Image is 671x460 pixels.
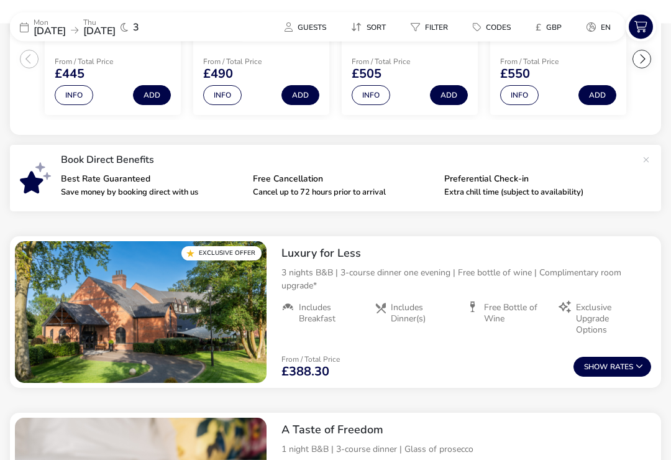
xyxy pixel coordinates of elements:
[484,303,549,325] span: Free Bottle of Wine
[275,18,341,36] naf-pibe-menu-bar-item: Guests
[61,175,243,184] p: Best Rate Guaranteed
[133,86,171,106] button: Add
[281,86,319,106] button: Add
[401,18,463,36] naf-pibe-menu-bar-item: Filter
[34,24,66,38] span: [DATE]
[61,155,636,165] p: Book Direct Benefits
[577,18,621,36] button: en
[576,303,641,337] span: Exclusive Upgrade Options
[281,356,340,364] p: From / Total Price
[281,443,651,456] p: 1 night B&B | 3-course dinner | Glass of prosecco
[391,303,457,325] span: Includes Dinner(s)
[578,86,616,106] button: Add
[601,22,611,32] span: en
[181,247,262,261] div: Exclusive Offer
[55,68,84,81] span: £445
[272,237,661,346] div: Luxury for Less3 nights B&B | 3-course dinner one evening | Free bottle of wine | Complimentary r...
[15,242,267,384] swiper-slide: 1 / 1
[281,267,651,293] p: 3 nights B&B | 3-course dinner one evening | Free bottle of wine | Complimentary room upgrade*
[10,12,196,42] div: Mon[DATE]Thu[DATE]3
[281,247,651,261] h2: Luxury for Less
[352,86,390,106] button: Info
[281,423,651,438] h2: A Taste of Freedom
[275,18,336,36] button: Guests
[341,18,396,36] button: Sort
[573,357,651,377] button: ShowRates
[500,86,539,106] button: Info
[444,189,626,197] p: Extra chill time (subject to availability)
[83,24,116,38] span: [DATE]
[83,19,116,26] p: Thu
[203,86,242,106] button: Info
[500,58,588,66] p: From / Total Price
[299,303,364,325] span: Includes Breakfast
[536,21,541,34] i: £
[352,68,381,81] span: £505
[401,18,458,36] button: Filter
[546,22,562,32] span: GBP
[577,18,626,36] naf-pibe-menu-bar-item: en
[444,175,626,184] p: Preferential Check-in
[253,189,435,197] p: Cancel up to 72 hours prior to arrival
[55,58,143,66] p: From / Total Price
[203,68,233,81] span: £490
[341,18,401,36] naf-pibe-menu-bar-item: Sort
[133,22,139,32] span: 3
[298,22,326,32] span: Guests
[61,189,243,197] p: Save money by booking direct with us
[463,18,521,36] button: Codes
[526,18,572,36] button: £GBP
[425,22,448,32] span: Filter
[55,86,93,106] button: Info
[34,19,66,26] p: Mon
[281,366,329,379] span: £388.30
[486,22,511,32] span: Codes
[352,58,440,66] p: From / Total Price
[203,58,291,66] p: From / Total Price
[500,68,530,81] span: £550
[367,22,386,32] span: Sort
[430,86,468,106] button: Add
[463,18,526,36] naf-pibe-menu-bar-item: Codes
[526,18,577,36] naf-pibe-menu-bar-item: £GBP
[253,175,435,184] p: Free Cancellation
[584,364,610,372] span: Show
